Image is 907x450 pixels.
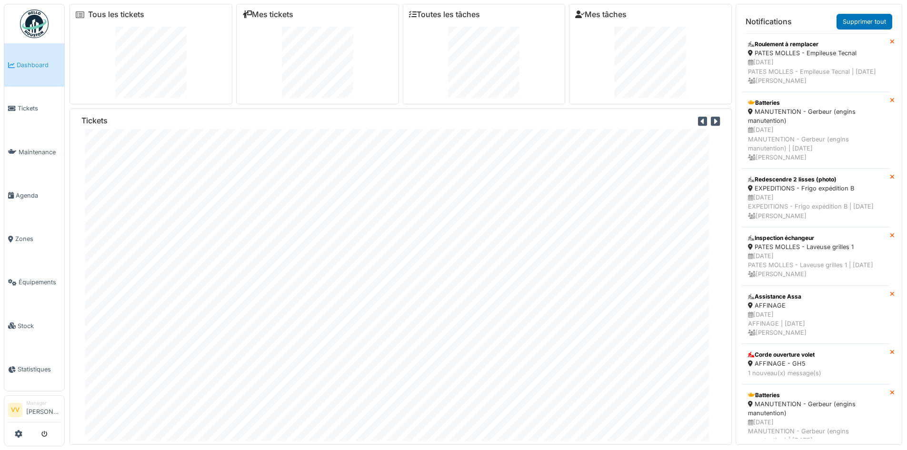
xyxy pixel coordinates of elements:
[748,49,884,58] div: PATES MOLLES - Empileuse Tecnal
[748,301,884,310] div: AFFINAGE
[18,321,60,330] span: Stock
[837,14,892,30] a: Supprimer tout
[748,40,884,49] div: Roulement à remplacer
[81,116,108,125] h6: Tickets
[742,33,890,92] a: Roulement à remplacer PATES MOLLES - Empileuse Tecnal [DATE]PATES MOLLES - Empileuse Tecnal | [DA...
[88,10,144,19] a: Tous les tickets
[748,107,884,125] div: MANUTENTION - Gerbeur (engins manutention)
[748,350,884,359] div: Corde ouverture volet
[15,234,60,243] span: Zones
[18,104,60,113] span: Tickets
[26,400,60,407] div: Manager
[748,391,884,400] div: Batteries
[26,400,60,420] li: [PERSON_NAME]
[748,125,884,162] div: [DATE] MANUTENTION - Gerbeur (engins manutention) | [DATE] [PERSON_NAME]
[748,58,884,85] div: [DATE] PATES MOLLES - Empileuse Tecnal | [DATE] [PERSON_NAME]
[748,310,884,338] div: [DATE] AFFINAGE | [DATE] [PERSON_NAME]
[748,369,884,378] div: 1 nouveau(x) message(s)
[575,10,627,19] a: Mes tâches
[748,359,884,368] div: AFFINAGE - GH5
[8,403,22,417] li: VV
[748,292,884,301] div: Assistance Assa
[20,10,49,38] img: Badge_color-CXgf-gQk.svg
[18,365,60,374] span: Statistiques
[4,260,64,304] a: Équipements
[17,60,60,70] span: Dashboard
[4,348,64,391] a: Statistiques
[742,344,890,384] a: Corde ouverture volet AFFINAGE - GH5 1 nouveau(x) message(s)
[748,184,884,193] div: EXPEDITIONS - Frigo expédition B
[742,169,890,227] a: Redescendre 2 lisses (photo) EXPEDITIONS - Frigo expédition B [DATE]EXPEDITIONS - Frigo expéditio...
[4,304,64,348] a: Stock
[19,278,60,287] span: Équipements
[746,17,792,26] h6: Notifications
[748,193,884,220] div: [DATE] EXPEDITIONS - Frigo expédition B | [DATE] [PERSON_NAME]
[748,99,884,107] div: Batteries
[16,191,60,200] span: Agenda
[19,148,60,157] span: Maintenance
[748,242,884,251] div: PATES MOLLES - Laveuse grilles 1
[242,10,293,19] a: Mes tickets
[748,251,884,279] div: [DATE] PATES MOLLES - Laveuse grilles 1 | [DATE] [PERSON_NAME]
[748,175,884,184] div: Redescendre 2 lisses (photo)
[4,174,64,217] a: Agenda
[4,217,64,260] a: Zones
[4,43,64,87] a: Dashboard
[4,87,64,130] a: Tickets
[742,92,890,169] a: Batteries MANUTENTION - Gerbeur (engins manutention) [DATE]MANUTENTION - Gerbeur (engins manutent...
[4,130,64,174] a: Maintenance
[748,400,884,418] div: MANUTENTION - Gerbeur (engins manutention)
[409,10,480,19] a: Toutes les tâches
[742,286,890,344] a: Assistance Assa AFFINAGE [DATE]AFFINAGE | [DATE] [PERSON_NAME]
[748,234,884,242] div: Inspection échangeur
[8,400,60,422] a: VV Manager[PERSON_NAME]
[742,227,890,286] a: Inspection échangeur PATES MOLLES - Laveuse grilles 1 [DATE]PATES MOLLES - Laveuse grilles 1 | [D...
